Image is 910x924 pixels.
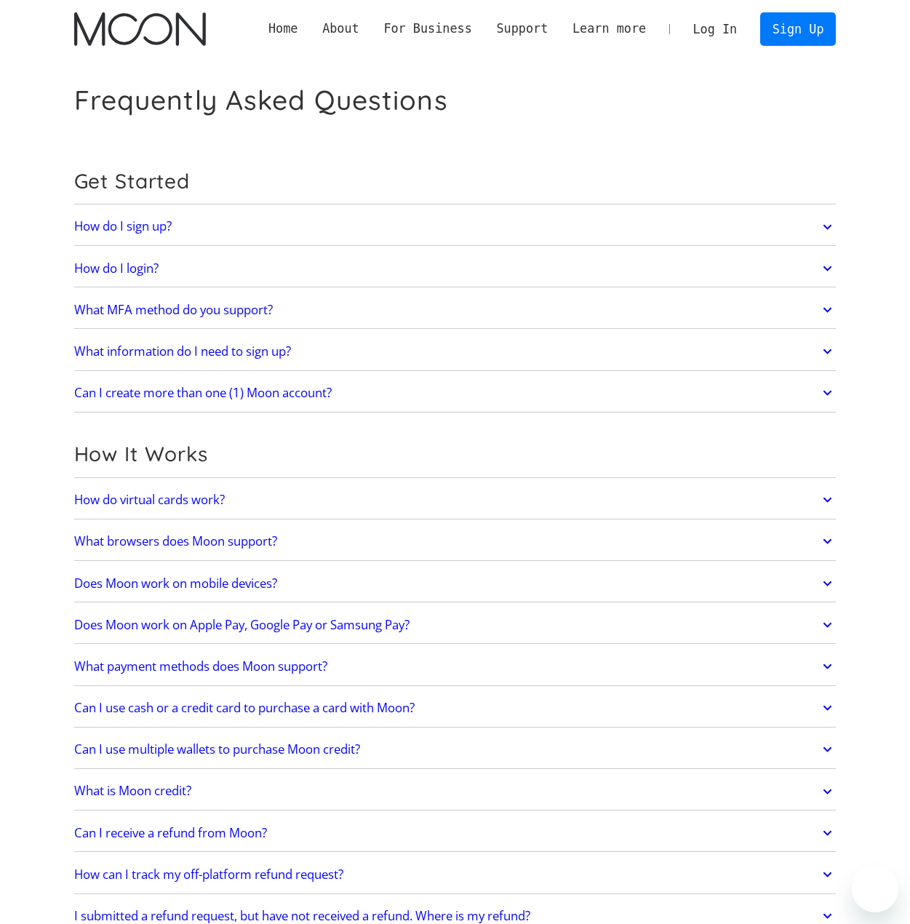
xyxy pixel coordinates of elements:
[74,534,277,549] h2: What browsers does Moon support?
[74,818,837,848] a: Can I receive a refund from Moon?
[383,20,471,38] div: For Business
[484,20,560,38] div: Support
[560,20,658,38] div: Learn more
[74,859,837,890] a: How can I track my off-platform refund request?
[74,386,332,400] h2: Can I create more than one (1) Moon account?
[74,303,273,317] h2: What MFA method do you support?
[74,344,291,359] h2: What information do I need to sign up?
[74,12,206,46] a: home
[74,295,837,325] a: What MFA method do you support?
[74,378,837,408] a: Can I create more than one (1) Moon account?
[74,742,360,757] h2: Can I use multiple wallets to purchase Moon credit?
[372,20,484,38] div: For Business
[74,169,837,194] h2: Get Started
[310,20,371,38] div: About
[74,12,206,46] img: Moon Logo
[74,784,191,798] h2: What is Moon credit?
[74,693,837,723] a: Can I use cash or a credit card to purchase a card with Moon?
[496,20,548,38] div: Support
[74,261,159,276] h2: How do I login?
[74,701,415,715] h2: Can I use cash or a credit card to purchase a card with Moon?
[74,526,837,557] a: What browsers does Moon support?
[760,12,836,45] a: Sign Up
[74,442,837,466] h2: How It Works
[74,651,837,682] a: What payment methods does Moon support?
[74,84,448,116] h1: Frequently Asked Questions
[74,576,277,591] h2: Does Moon work on mobile devices?
[74,826,267,840] h2: Can I receive a refund from Moon?
[322,20,359,38] div: About
[74,909,530,923] h2: I submitted a refund request, but have not received a refund. Where is my refund?
[681,13,749,45] a: Log In
[74,734,837,765] a: Can I use multiple wallets to purchase Moon credit?
[852,866,898,912] iframe: לחצן לפתיחת חלון הודעות הטקסט
[572,20,646,38] div: Learn more
[74,485,837,515] a: How do virtual cards work?
[74,610,837,640] a: Does Moon work on Apple Pay, Google Pay or Samsung Pay?
[74,618,410,632] h2: Does Moon work on Apple Pay, Google Pay or Samsung Pay?
[74,253,837,284] a: How do I login?
[74,867,343,882] h2: How can I track my off-platform refund request?
[74,776,837,807] a: What is Moon credit?
[74,493,225,507] h2: How do virtual cards work?
[74,336,837,367] a: What information do I need to sign up?
[74,212,837,242] a: How do I sign up?
[256,20,310,38] a: Home
[74,659,327,674] h2: What payment methods does Moon support?
[74,219,172,234] h2: How do I sign up?
[74,568,837,599] a: Does Moon work on mobile devices?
